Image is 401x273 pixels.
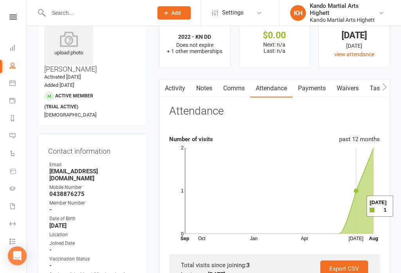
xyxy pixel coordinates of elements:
[49,215,137,223] div: Date of Birth
[172,19,177,26] i: ✓
[169,105,224,117] h3: Attendance
[246,31,303,40] div: $0.00
[334,51,374,57] a: view attendance
[49,161,137,169] div: Email
[9,110,27,128] a: Reports
[49,240,137,247] div: Joined Date
[49,206,137,213] strong: -
[49,168,137,182] strong: [EMAIL_ADDRESS][DOMAIN_NAME]
[191,79,218,97] a: Notes
[44,82,74,88] time: Added [DATE]
[218,79,250,97] a: Comms
[326,31,383,40] div: [DATE]
[9,40,27,57] a: Dashboard
[222,4,244,22] span: Settings
[49,255,137,263] div: Vaccination Status
[171,10,181,16] span: Add
[176,42,213,48] span: Does not expire
[157,6,191,20] button: Add
[331,79,364,97] a: Waivers
[310,16,378,23] div: Kando Martial Arts Highett
[49,199,137,207] div: Member Number
[326,41,383,50] div: [DATE]
[9,75,27,93] a: Calendar
[44,31,93,57] div: upload photo
[339,135,380,144] div: past 12 months
[364,79,392,97] a: Tasks
[44,112,96,118] span: [DEMOGRAPHIC_DATA]
[48,144,137,155] h3: Contact information
[49,231,137,239] div: Location
[246,262,250,269] strong: 3
[49,262,137,269] strong: -
[9,163,27,181] a: Product Sales
[44,16,141,73] h3: [PERSON_NAME]
[49,222,137,229] strong: [DATE]
[293,79,331,97] a: Payments
[178,34,211,40] strong: 2022 - KN DD
[250,79,293,97] a: Attendance
[8,246,27,265] div: Open Intercom Messenger
[246,41,303,54] p: Next: n/a Last: n/a
[9,93,27,110] a: Payments
[167,48,222,54] span: + 1 other memberships
[290,5,306,21] div: KH
[49,190,137,198] strong: 0438876275
[9,57,27,75] a: People
[181,260,368,270] div: Total visits since joining:
[49,184,137,191] div: Mobile Number
[49,246,137,253] strong: -
[44,74,81,80] time: Activated [DATE]
[46,7,147,18] input: Search...
[44,93,93,110] span: Active member (trial active)
[310,2,378,16] div: Kando Martial Arts Highett
[169,136,213,143] strong: Number of visits
[159,79,191,97] a: Activity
